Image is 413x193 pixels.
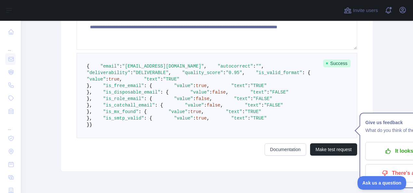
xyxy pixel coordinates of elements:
[100,64,119,69] span: "email"
[174,96,193,101] span: "value"
[264,103,283,108] span: "FALSE"
[250,90,267,95] span: "text"
[193,83,196,88] span: :
[87,122,89,127] span: }
[256,64,261,69] span: ""
[160,90,169,95] span: : {
[119,77,122,82] span: ,
[220,103,223,108] span: ,
[108,77,119,82] span: true
[106,77,108,82] span: :
[174,83,193,88] span: "value"
[103,103,155,108] span: "is_catchall_email"
[160,77,163,82] span: :
[193,96,196,101] span: :
[103,90,160,95] span: "is_disposable_email"
[103,83,144,88] span: "is_free_email"
[155,103,163,108] span: : {
[204,103,206,108] span: :
[250,83,267,88] span: "TRUE"
[163,77,179,82] span: "TRUE"
[130,70,133,75] span: :
[261,64,264,69] span: ,
[256,70,302,75] span: "is_valid_format"
[185,103,204,108] span: "value"
[196,83,207,88] span: true
[196,96,209,101] span: false
[245,103,261,108] span: "text"
[212,90,226,95] span: false
[139,109,147,114] span: : {
[122,64,204,69] span: "[EMAIL_ADDRESS][DOMAIN_NAME]"
[226,70,242,75] span: "0.95"
[218,64,253,69] span: "autocorrect"
[269,90,289,95] span: "FALSE"
[223,70,226,75] span: :
[267,90,269,95] span: :
[207,116,209,121] span: ,
[253,96,272,101] span: "FALSE"
[209,90,212,95] span: :
[144,116,152,121] span: : {
[87,109,92,114] span: },
[89,122,92,127] span: }
[250,116,267,121] span: "TRUE"
[87,90,92,95] span: },
[196,116,207,121] span: true
[242,109,245,114] span: :
[357,176,407,190] iframe: Toggle Customer Support
[234,96,250,101] span: "text"
[87,64,89,69] span: {
[144,96,152,101] span: : {
[343,5,379,16] button: Invite users
[310,143,357,156] button: Make test request
[207,103,220,108] span: false
[190,90,209,95] span: "value"
[133,70,169,75] span: "DELIVERABLE"
[209,96,212,101] span: ,
[207,83,209,88] span: ,
[204,64,206,69] span: ,
[231,116,247,121] span: "text"
[87,96,92,101] span: },
[250,96,253,101] span: :
[103,96,144,101] span: "is_role_email"
[144,83,152,88] span: : {
[169,109,188,114] span: "value"
[103,116,144,121] span: "is_smtp_valid"
[242,70,245,75] span: ,
[201,109,204,114] span: ,
[87,103,92,108] span: },
[226,109,242,114] span: "text"
[87,83,92,88] span: },
[245,109,261,114] span: "TRUE"
[226,90,229,95] span: ,
[119,64,122,69] span: :
[174,116,193,121] span: "value"
[302,70,310,75] span: : {
[87,70,130,75] span: "deliverability"
[103,109,138,114] span: "is_mx_found"
[323,59,351,67] span: Success
[190,109,201,114] span: true
[261,103,264,108] span: :
[353,7,378,14] span: Invite users
[182,70,223,75] span: "quality_score"
[87,116,92,121] span: },
[5,39,16,52] div: ...
[87,77,106,82] span: "value"
[144,77,160,82] span: "text"
[265,143,306,156] a: Documentation
[193,116,196,121] span: :
[253,64,256,69] span: :
[169,70,171,75] span: ,
[188,109,190,114] span: :
[231,83,247,88] span: "text"
[248,116,250,121] span: :
[248,83,250,88] span: :
[5,118,16,131] div: ...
